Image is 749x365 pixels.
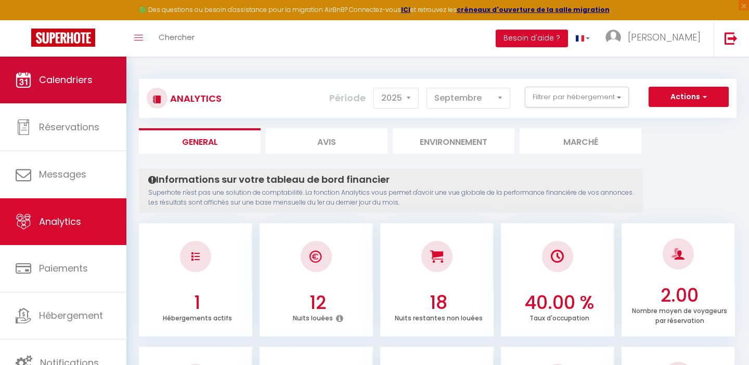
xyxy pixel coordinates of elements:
[520,128,641,154] li: Marché
[507,292,612,314] h3: 40.00 %
[265,292,370,314] h3: 12
[31,29,95,47] img: Super Booking
[386,292,491,314] h3: 18
[627,285,732,306] h3: 2.00
[457,5,610,14] a: créneaux d'ouverture de la salle migration
[329,87,366,110] label: Période
[598,20,714,57] a: ... [PERSON_NAME]
[39,215,81,228] span: Analytics
[148,188,634,208] p: Superhote n'est pas une solution de comptabilité. La fonction Analytics vous permet d'avoir une v...
[628,31,701,44] span: [PERSON_NAME]
[148,174,634,185] h4: Informations sur votre tableau de bord financier
[632,304,727,325] p: Nombre moyen de voyageurs par réservation
[393,128,514,154] li: Environnement
[145,292,250,314] h3: 1
[725,32,738,45] img: logout
[8,4,40,35] button: Ouvrir le widget de chat LiveChat
[39,73,93,86] span: Calendriers
[163,312,232,322] p: Hébergements actifs
[395,312,483,322] p: Nuits restantes non louées
[39,120,99,133] span: Réservations
[39,262,88,275] span: Paiements
[266,128,388,154] li: Avis
[525,87,629,107] button: Filtrer par hébergement
[605,30,621,45] img: ...
[649,87,729,107] button: Actions
[530,312,589,322] p: Taux d'occupation
[159,32,195,43] span: Chercher
[401,5,410,14] a: ICI
[139,128,261,154] li: General
[39,309,103,322] span: Hébergement
[167,87,222,110] h3: Analytics
[496,30,568,47] button: Besoin d'aide ?
[151,20,202,57] a: Chercher
[191,252,200,261] img: NO IMAGE
[293,312,333,322] p: Nuits louées
[39,168,86,181] span: Messages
